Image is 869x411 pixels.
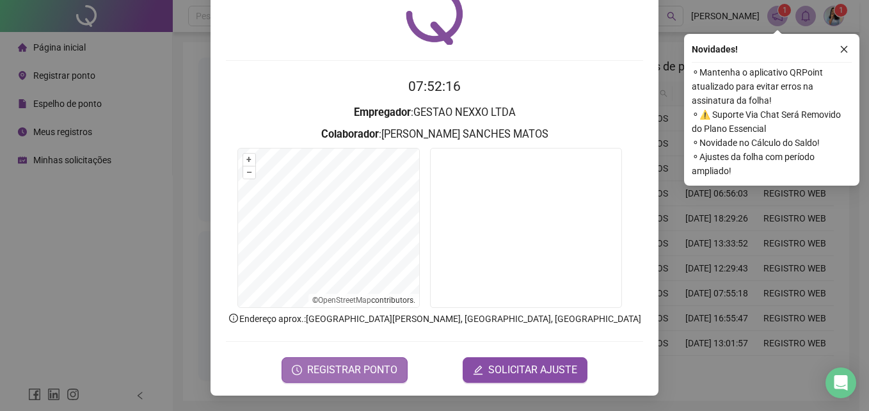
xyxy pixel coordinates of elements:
[226,312,643,326] p: Endereço aprox. : [GEOGRAPHIC_DATA][PERSON_NAME], [GEOGRAPHIC_DATA], [GEOGRAPHIC_DATA]
[463,357,587,383] button: editSOLICITAR AJUSTE
[226,104,643,121] h3: : GESTAO NEXXO LTDA
[312,296,415,305] li: © contributors.
[825,367,856,398] div: Open Intercom Messenger
[473,365,483,375] span: edit
[321,128,379,140] strong: Colaborador
[307,362,397,378] span: REGISTRAR PONTO
[692,108,852,136] span: ⚬ ⚠️ Suporte Via Chat Será Removido do Plano Essencial
[692,136,852,150] span: ⚬ Novidade no Cálculo do Saldo!
[692,65,852,108] span: ⚬ Mantenha o aplicativo QRPoint atualizado para evitar erros na assinatura da folha!
[243,154,255,166] button: +
[354,106,411,118] strong: Empregador
[228,312,239,324] span: info-circle
[243,166,255,179] button: –
[408,79,461,94] time: 07:52:16
[488,362,577,378] span: SOLICITAR AJUSTE
[292,365,302,375] span: clock-circle
[692,150,852,178] span: ⚬ Ajustes da folha com período ampliado!
[282,357,408,383] button: REGISTRAR PONTO
[318,296,371,305] a: OpenStreetMap
[226,126,643,143] h3: : [PERSON_NAME] SANCHES MATOS
[840,45,849,54] span: close
[692,42,738,56] span: Novidades !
